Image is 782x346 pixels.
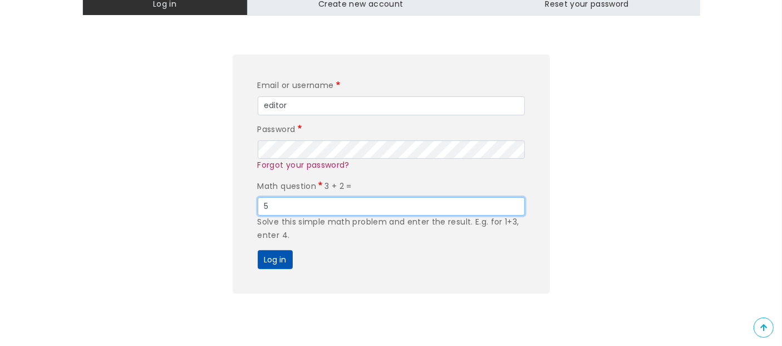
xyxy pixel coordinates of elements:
div: Solve this simple math problem and enter the result. E.g. for 1+3, enter 4. [258,216,525,242]
label: Math question [258,180,325,193]
div: 3 + 2 = [258,180,525,242]
label: Email or username [258,79,342,92]
button: Log in [258,250,293,269]
label: Password [258,123,304,137]
a: Forgot your password? [258,159,350,170]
